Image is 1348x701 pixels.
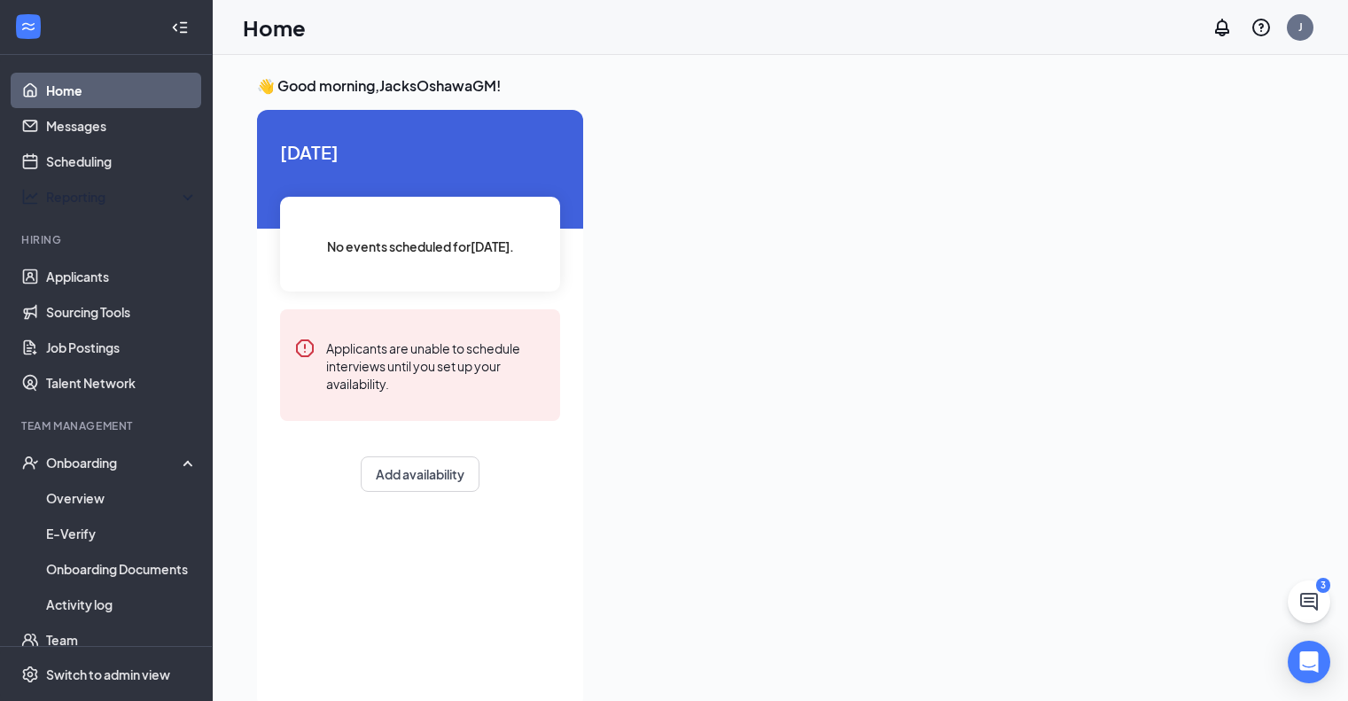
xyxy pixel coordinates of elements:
a: Home [46,73,198,108]
span: [DATE] [280,138,560,166]
a: Activity log [46,587,198,622]
a: Messages [46,108,198,144]
a: Talent Network [46,365,198,401]
div: J [1298,19,1303,35]
a: Overview [46,480,198,516]
div: 3 [1316,578,1330,593]
span: No events scheduled for [DATE] . [327,237,514,256]
div: Open Intercom Messenger [1288,641,1330,683]
a: Applicants [46,259,198,294]
svg: Error [294,338,316,359]
a: E-Verify [46,516,198,551]
button: ChatActive [1288,580,1330,623]
div: Applicants are unable to schedule interviews until you set up your availability. [326,338,546,393]
svg: Collapse [171,19,189,36]
a: Job Postings [46,330,198,365]
svg: Analysis [21,188,39,206]
button: Add availability [361,456,479,492]
div: Reporting [46,188,199,206]
svg: Settings [21,666,39,683]
a: Onboarding Documents [46,551,198,587]
div: Onboarding [46,454,183,471]
svg: QuestionInfo [1251,17,1272,38]
h3: 👋 Good morning, JacksOshawaGM ! [257,76,1304,96]
div: Hiring [21,232,194,247]
svg: WorkstreamLogo [19,18,37,35]
a: Team [46,622,198,658]
svg: ChatActive [1298,591,1320,612]
h1: Home [243,12,306,43]
div: Team Management [21,418,194,433]
div: Switch to admin view [46,666,170,683]
a: Scheduling [46,144,198,179]
svg: UserCheck [21,454,39,471]
a: Sourcing Tools [46,294,198,330]
svg: Notifications [1212,17,1233,38]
